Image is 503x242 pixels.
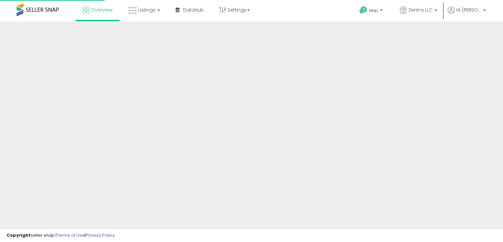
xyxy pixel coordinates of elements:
[359,6,367,14] i: Get Help
[369,8,378,13] span: Help
[408,7,433,13] span: Zentra LLC
[7,232,31,238] strong: Copyright
[183,7,204,13] span: DataHub
[91,7,112,13] span: Overview
[7,232,115,239] div: seller snap | |
[456,7,481,13] span: Hi [PERSON_NAME]
[57,232,85,238] a: Terms of Use
[86,232,115,238] a: Privacy Policy
[448,7,486,22] a: Hi [PERSON_NAME]
[354,1,389,22] a: Help
[138,7,155,13] span: Listings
